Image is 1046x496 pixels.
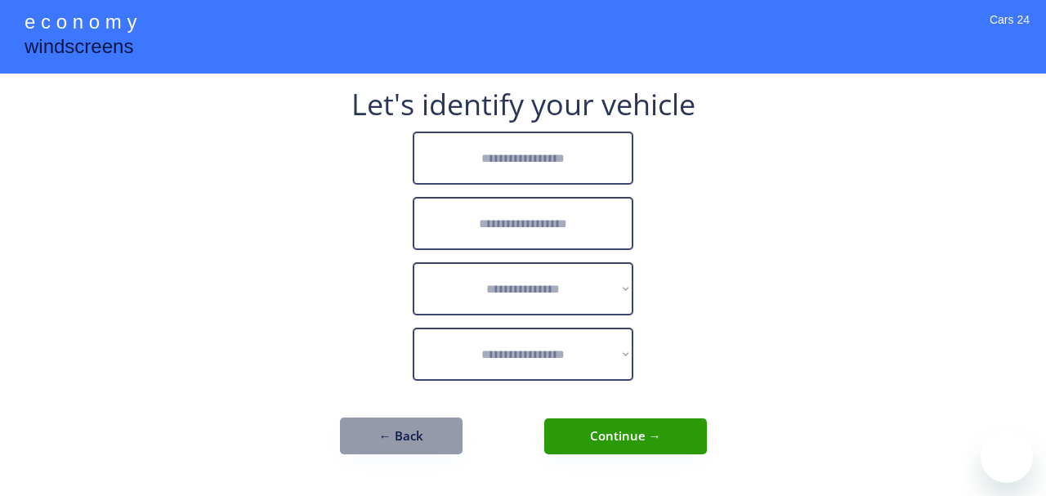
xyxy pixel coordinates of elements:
[351,90,695,119] div: Let's identify your vehicle
[990,12,1030,49] div: Cars 24
[981,431,1033,483] iframe: Button to launch messaging window
[340,418,463,454] button: ← Back
[25,33,133,65] div: windscreens
[25,8,136,39] div: e c o n o m y
[544,418,707,454] button: Continue →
